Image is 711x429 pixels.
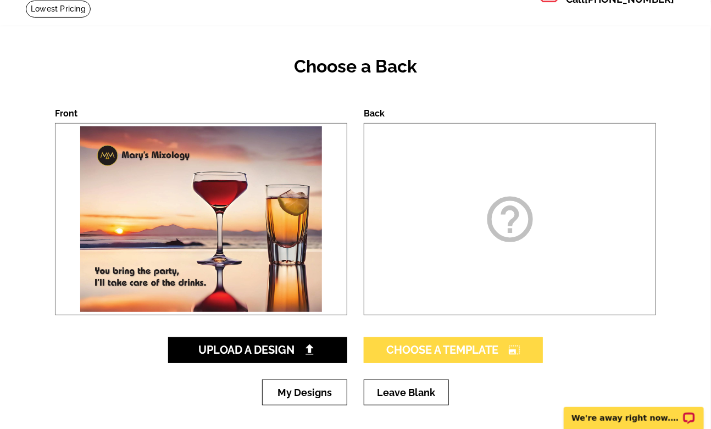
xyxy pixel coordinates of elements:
a: Leave Blank [364,380,449,405]
span: Choose A Template [386,343,520,356]
a: Upload A Design [168,337,347,363]
iframe: LiveChat chat widget [557,394,711,429]
i: photo_size_select_large [508,344,520,355]
a: My Designs [262,380,347,405]
label: Back [364,108,385,119]
h2: Choose a Back [55,56,656,77]
span: Upload A Design [199,343,317,356]
a: Choose A Templatephoto_size_select_large [364,337,543,363]
i: help_outline [482,192,537,247]
label: Front [55,108,77,119]
img: large-thumb.jpg [77,124,325,315]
